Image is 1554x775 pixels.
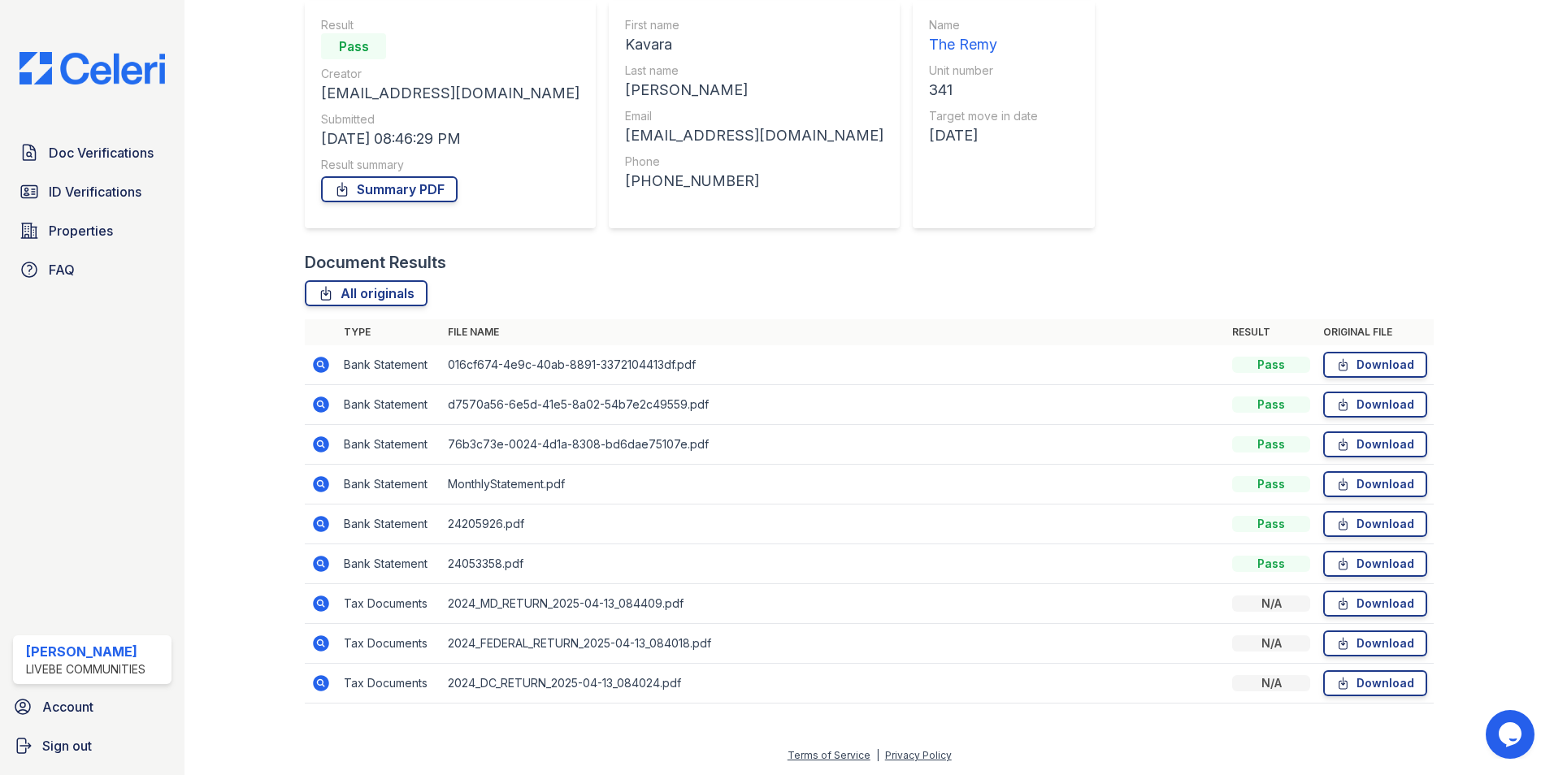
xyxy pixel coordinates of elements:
div: [DATE] 08:46:29 PM [321,128,579,150]
td: 76b3c73e-0024-4d1a-8308-bd6dae75107e.pdf [441,425,1226,465]
span: Account [42,697,93,717]
span: Doc Verifications [49,143,154,162]
a: Sign out [7,730,178,762]
a: Privacy Policy [885,749,952,761]
div: [PERSON_NAME] [26,642,145,661]
div: Pass [1232,556,1310,572]
td: 2024_MD_RETURN_2025-04-13_084409.pdf [441,584,1226,624]
div: Pass [1232,476,1310,492]
td: Tax Documents [337,584,441,624]
img: CE_Logo_Blue-a8612792a0a2168367f1c8372b55b34899dd931a85d93a1a3d3e32e68fde9ad4.png [7,52,178,84]
div: N/A [1232,595,1310,612]
div: 341 [929,79,1038,102]
div: N/A [1232,635,1310,652]
div: Last name [625,63,883,79]
a: Download [1323,591,1427,617]
a: Download [1323,431,1427,457]
div: Email [625,108,883,124]
span: FAQ [49,260,75,279]
div: Result [321,17,579,33]
div: First name [625,17,883,33]
div: [DATE] [929,124,1038,147]
a: Account [7,691,178,723]
div: Pass [1232,436,1310,452]
div: [PHONE_NUMBER] [625,170,883,193]
div: Document Results [305,251,446,274]
div: Name [929,17,1038,33]
td: Tax Documents [337,624,441,664]
div: [EMAIL_ADDRESS][DOMAIN_NAME] [625,124,883,147]
span: Properties [49,221,113,240]
a: Summary PDF [321,176,458,202]
div: Pass [321,33,386,59]
div: | [876,749,879,761]
td: Tax Documents [337,664,441,704]
div: Result summary [321,157,579,173]
a: Download [1323,670,1427,696]
td: Bank Statement [337,504,441,544]
a: Download [1323,471,1427,497]
div: Kavara [625,33,883,56]
span: Sign out [42,736,92,756]
a: ID Verifications [13,175,171,208]
td: 2024_FEDERAL_RETURN_2025-04-13_084018.pdf [441,624,1226,664]
a: Terms of Service [788,749,870,761]
th: Original file [1317,319,1434,345]
div: Pass [1232,357,1310,373]
th: File name [441,319,1226,345]
div: Pass [1232,396,1310,413]
td: d7570a56-6e5d-41e5-8a02-54b7e2c49559.pdf [441,385,1226,425]
td: 016cf674-4e9c-40ab-8891-3372104413df.pdf [441,345,1226,385]
td: 24053358.pdf [441,544,1226,584]
th: Type [337,319,441,345]
a: All originals [305,280,428,306]
div: Unit number [929,63,1038,79]
div: Phone [625,154,883,170]
a: Properties [13,214,171,247]
a: Name The Remy [929,17,1038,56]
a: FAQ [13,253,171,286]
div: N/A [1232,675,1310,691]
td: Bank Statement [337,345,441,385]
a: Download [1323,392,1427,418]
div: [PERSON_NAME] [625,79,883,102]
td: Bank Statement [337,385,441,425]
a: Download [1323,511,1427,537]
div: [EMAIL_ADDRESS][DOMAIN_NAME] [321,82,579,105]
a: Doc Verifications [13,136,171,169]
div: Submitted [321,111,579,128]
td: 24205926.pdf [441,504,1226,544]
a: Download [1323,352,1427,378]
div: Pass [1232,516,1310,532]
td: 2024_DC_RETURN_2025-04-13_084024.pdf [441,664,1226,704]
iframe: chat widget [1486,710,1538,759]
span: ID Verifications [49,182,141,201]
td: Bank Statement [337,465,441,504]
div: The Remy [929,33,1038,56]
td: MonthlyStatement.pdf [441,465,1226,504]
div: Target move in date [929,108,1038,124]
td: Bank Statement [337,425,441,465]
div: Creator [321,66,579,82]
th: Result [1226,319,1317,345]
td: Bank Statement [337,544,441,584]
a: Download [1323,551,1427,577]
div: LiveBe Communities [26,661,145,678]
a: Download [1323,630,1427,656]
